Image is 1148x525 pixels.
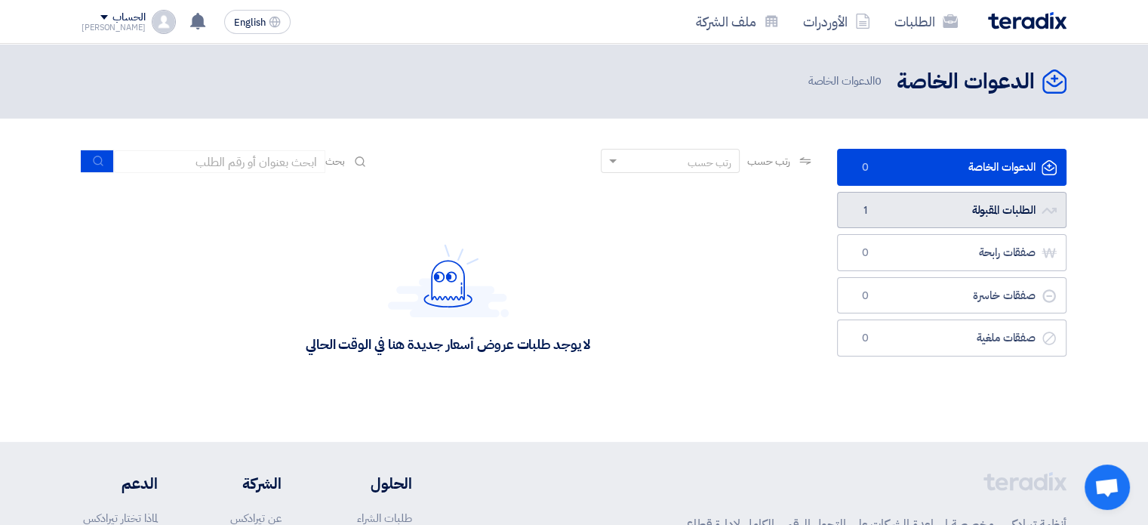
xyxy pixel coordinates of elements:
img: Hello [388,244,509,317]
a: صفقات خاسرة0 [837,277,1066,314]
span: الدعوات الخاصة [808,73,885,90]
a: الطلبات المقبولة1 [837,192,1066,229]
a: الطلبات [882,4,970,39]
span: English [234,17,266,28]
div: رتب حسب [688,155,731,171]
span: 0 [856,160,874,175]
li: الشركة [203,472,282,495]
div: [PERSON_NAME] [82,23,146,32]
span: بحث [325,153,345,169]
div: لا يوجد طلبات عروض أسعار جديدة هنا في الوقت الحالي [306,335,590,353]
span: 0 [875,73,882,89]
a: صفقات ملغية0 [837,320,1066,357]
li: الحلول [327,472,412,495]
a: ملف الشركة [684,4,791,39]
a: Open chat [1085,465,1130,510]
a: الدعوات الخاصة0 [837,149,1066,186]
li: الدعم [82,472,158,495]
img: Teradix logo [988,12,1066,29]
div: الحساب [112,11,145,24]
h2: الدعوات الخاصة [897,67,1035,97]
a: الأوردرات [791,4,882,39]
span: 1 [856,203,874,218]
span: 0 [856,246,874,261]
a: صفقات رابحة0 [837,234,1066,271]
img: profile_test.png [152,10,176,34]
button: English [224,10,291,34]
span: 0 [856,331,874,346]
span: رتب حسب [747,153,790,169]
span: 0 [856,289,874,304]
input: ابحث بعنوان أو رقم الطلب [114,150,325,173]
